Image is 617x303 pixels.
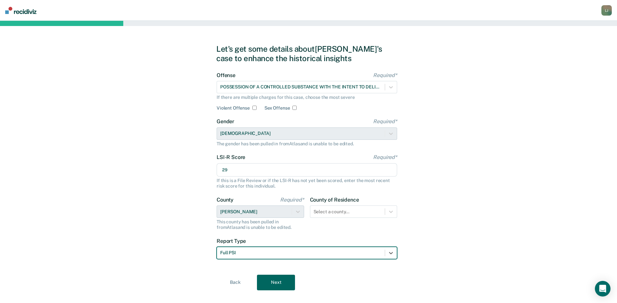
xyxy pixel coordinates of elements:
[216,275,254,290] button: Back
[373,154,397,160] span: Required*
[217,118,397,125] label: Gender
[257,275,295,290] button: Next
[217,219,304,230] div: This county has been pulled in from Atlas and is unable to be edited.
[216,44,401,63] div: Let's get some details about [PERSON_NAME]'s case to enhance the historical insights
[5,7,36,14] img: Recidiviz
[217,197,304,203] label: County
[217,154,397,160] label: LSI-R Score
[217,105,250,111] label: Violent Offense
[264,105,290,111] label: Sex Offense
[280,197,304,203] span: Required*
[601,5,612,16] div: L J
[373,118,397,125] span: Required*
[217,72,397,78] label: Offense
[217,95,397,100] div: If there are multiple charges for this case, choose the most severe
[217,141,397,147] div: The gender has been pulled in from Atlas and is unable to be edited.
[310,197,397,203] label: County of Residence
[601,5,612,16] button: LJ
[217,238,397,244] label: Report Type
[217,178,397,189] div: If this is a File Review or if the LSI-R has not yet been scored, enter the most recent risk scor...
[373,72,397,78] span: Required*
[595,281,610,296] div: Open Intercom Messenger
